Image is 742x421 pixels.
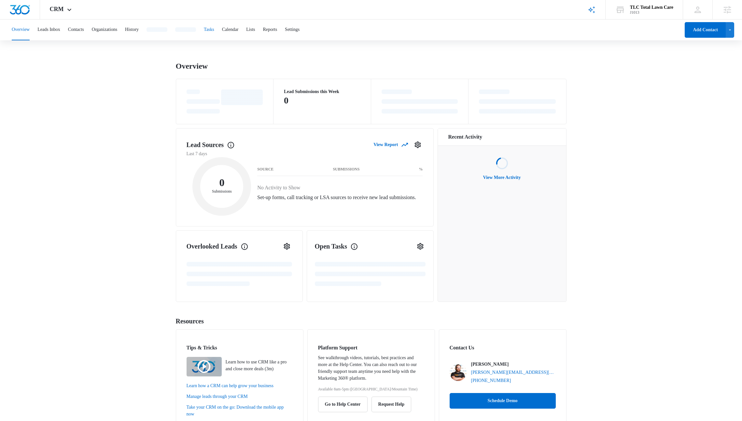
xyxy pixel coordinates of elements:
a: Learn how a CRM can help grow your business [187,382,293,389]
p: Set-up forms, call tracking or LSA sources to receive new lead submissions. [257,194,423,200]
p: Last 7 days [187,150,423,157]
button: Organizations [92,20,117,40]
h3: Source [257,168,273,171]
h2: Tips & Tricks [187,344,293,352]
h3: No Activity to Show [257,184,423,192]
button: Settings [413,140,423,150]
h1: Open Tasks [315,241,358,251]
button: Contacts [68,20,84,40]
button: Settings [285,20,300,40]
h6: Recent Activity [448,133,482,141]
div: account name [630,5,673,10]
button: Schedule Demo [450,393,556,409]
button: Settings [282,241,292,251]
h2: Resources [176,316,567,326]
h3: % [419,168,423,171]
h3: Submissions [333,168,359,171]
h2: 0 [200,179,243,187]
p: Submissions [200,188,243,194]
div: account id [630,10,673,15]
button: View Report [373,139,407,150]
button: Leads Inbox [37,20,60,40]
h1: Overlooked Leads [187,241,248,251]
p: Lead Submissions this Week [284,89,360,94]
img: Learn how to use CRM like a pro and close more deals (3m) [187,357,222,376]
p: [PERSON_NAME] [471,361,509,368]
button: Add Contact [685,22,726,38]
h1: Overview [176,61,208,71]
button: Settings [415,241,426,251]
button: Go to Help Center [318,397,368,412]
button: Calendar [222,20,239,40]
a: Take your CRM on the go: Download the mobile app now [187,404,293,417]
a: Request Help [371,402,412,407]
h1: Lead Sources [187,140,235,150]
button: View More Activity [477,170,527,185]
span: CRM [50,6,64,13]
p: See walkthrough videos, tutorials, best practices and more at the Help Center. You can also reach... [318,354,424,382]
img: Nigel Ticknor [450,364,467,381]
a: [PERSON_NAME][EMAIL_ADDRESS][DOMAIN_NAME] [471,369,556,376]
p: Available 8am-5pm ([GEOGRAPHIC_DATA]/Mountain Time) [318,386,424,392]
a: [PHONE_NUMBER] [471,377,511,384]
button: History [125,20,139,40]
p: 0 [284,95,288,106]
h2: Contact Us [450,344,556,352]
h2: Platform Support [318,344,424,352]
p: Learn how to use CRM like a pro and close more deals (3m) [226,359,293,372]
button: Overview [12,20,30,40]
button: Tasks [204,20,214,40]
a: Go to Help Center [318,402,371,407]
a: Manage leads through your CRM [187,393,293,400]
button: Request Help [371,397,412,412]
button: Reports [263,20,277,40]
button: Lists [246,20,255,40]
